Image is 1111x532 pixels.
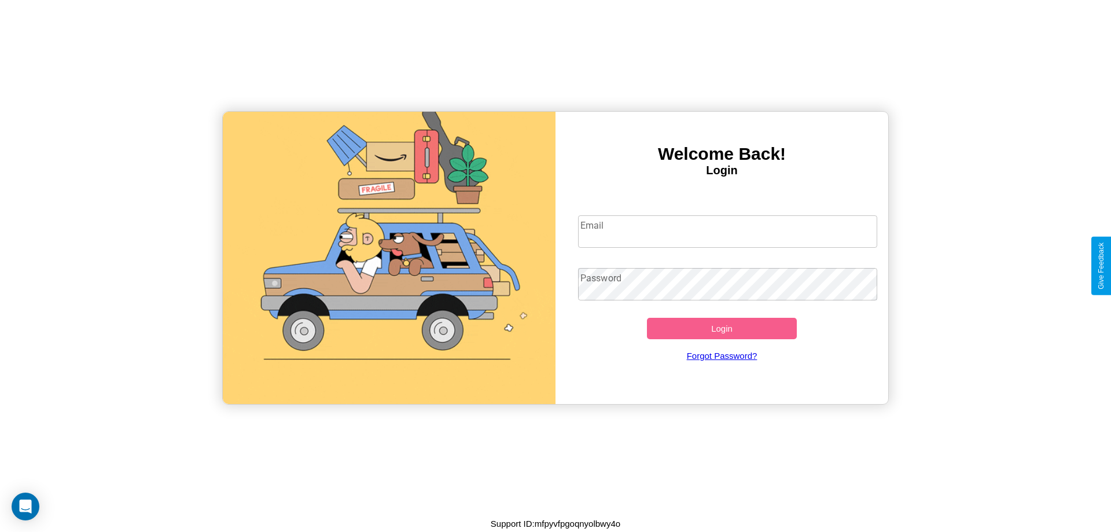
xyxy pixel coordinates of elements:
button: Login [647,318,797,339]
img: gif [223,112,555,404]
h3: Welcome Back! [555,144,888,164]
div: Give Feedback [1097,243,1105,289]
div: Open Intercom Messenger [12,493,39,520]
p: Support ID: mfpyvfpgoqnyolbwy4o [491,516,620,531]
a: Forgot Password? [572,339,872,372]
h4: Login [555,164,888,177]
